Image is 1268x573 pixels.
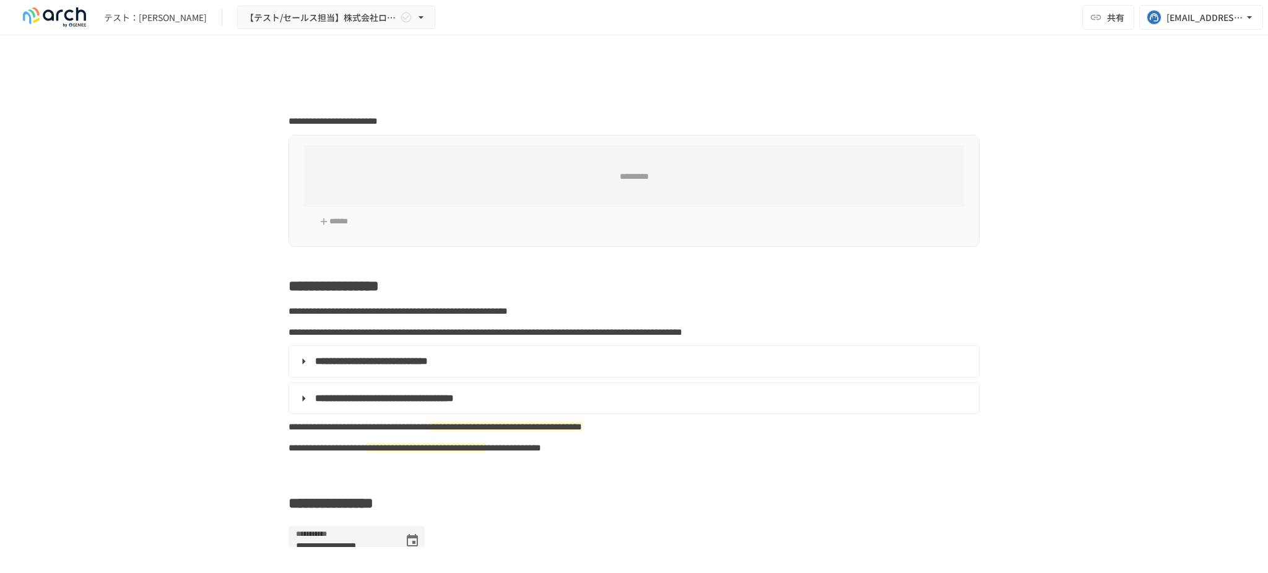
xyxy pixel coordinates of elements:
button: [EMAIL_ADDRESS][DOMAIN_NAME] [1139,5,1263,30]
button: 共有 [1082,5,1134,30]
span: 【テスト/セールス担当】株式会社ロープレ様_初期設定サポート [245,10,397,25]
button: 【テスト/セールス担当】株式会社ロープレ様_初期設定サポート [237,6,435,30]
div: テスト：[PERSON_NAME] [104,11,207,24]
button: Choose date, selected date is 2025年8月14日 [400,528,425,553]
div: [EMAIL_ADDRESS][DOMAIN_NAME] [1166,10,1243,25]
img: logo-default@2x-9cf2c760.svg [15,7,94,27]
span: 共有 [1107,11,1124,24]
